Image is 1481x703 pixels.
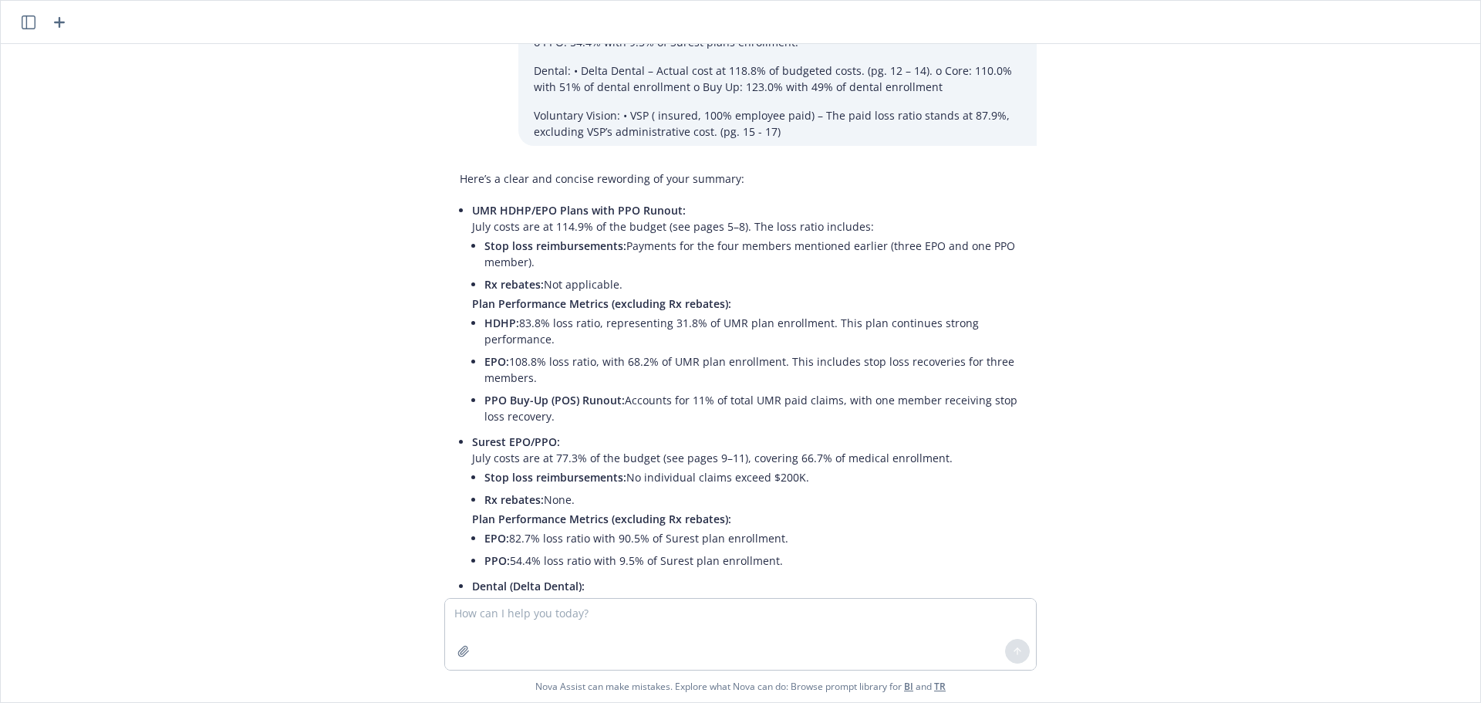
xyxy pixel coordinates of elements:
[484,527,1021,549] li: 82.7% loss ratio with 90.5% of Surest plan enrollment.
[484,389,1021,428] li: Accounts for 11% of total UMR paid claims, with one member receiving stop loss recovery.
[484,273,1021,296] li: Not applicable.
[484,235,1021,273] li: Payments for the four members mentioned earlier (three EPO and one PPO member).
[484,553,510,568] span: PPO:
[484,354,509,369] span: EPO:
[484,492,544,507] span: Rx rebates:
[484,393,625,407] span: PPO Buy-Up (POS) Runout:
[472,202,1021,235] p: July costs are at 114.9% of the budget (see pages 5–8). The loss ratio includes:
[472,578,1021,610] p: Actual costs are at 118.8% of the budget (see pages 12–14).
[534,107,1021,140] p: Voluntary Vision: • VSP ( insured, 100% employee paid) – The paid loss ratio stands at 87.9%, exc...
[934,680,946,693] a: TR
[484,531,509,546] span: EPO:
[534,63,1021,95] p: Dental: • Delta Dental – Actual cost at 118.8% of budgeted costs. (pg. 12 – 14). o Core: 110.0% w...
[484,312,1021,350] li: 83.8% loss ratio, representing 31.8% of UMR plan enrollment. This plan continues strong performance.
[484,277,544,292] span: Rx rebates:
[460,171,1021,187] p: Here’s a clear and concise rewording of your summary:
[472,512,731,526] span: Plan Performance Metrics (excluding Rx rebates):
[484,238,626,253] span: Stop loss reimbursements:
[484,470,626,485] span: Stop loss reimbursements:
[484,466,1021,488] li: No individual claims exceed $200K.
[484,316,519,330] span: HDHP:
[904,680,913,693] a: BI
[484,549,1021,572] li: 54.4% loss ratio with 9.5% of Surest plan enrollment.
[484,488,1021,511] li: None.
[472,434,1021,466] p: July costs are at 77.3% of the budget (see pages 9–11), covering 66.7% of medical enrollment.
[472,203,686,218] span: UMR HDHP/EPO Plans with PPO Runout:
[472,296,731,311] span: Plan Performance Metrics (excluding Rx rebates):
[472,579,585,593] span: Dental (Delta Dental):
[484,350,1021,389] li: 108.8% loss ratio, with 68.2% of UMR plan enrollment. This includes stop loss recoveries for thre...
[472,434,560,449] span: Surest EPO/PPO:
[7,671,1474,702] span: Nova Assist can make mistakes. Explore what Nova can do: Browse prompt library for and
